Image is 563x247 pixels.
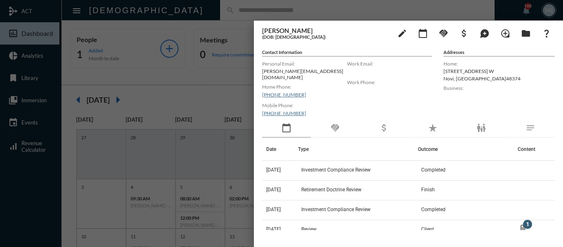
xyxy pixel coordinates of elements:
a: [PHONE_NUMBER] [262,92,306,98]
mat-icon: star_rate [428,123,438,133]
button: What If? [538,25,555,41]
p: [STREET_ADDRESS] W [443,68,555,74]
button: Archives [518,25,534,41]
mat-icon: handshake [439,28,448,38]
h5: (DOB: [DEMOGRAPHIC_DATA]) [262,34,390,40]
mat-icon: attach_money [379,123,389,133]
span: Completed [421,167,446,173]
button: Add Business [456,25,472,41]
h5: Contact Information [262,49,432,56]
span: [DATE] [266,187,281,193]
h5: Addresses [443,49,555,56]
span: [DATE] [266,167,281,173]
button: Add Introduction [497,25,514,41]
h3: [PERSON_NAME] [262,27,390,34]
mat-icon: question_mark [542,28,551,38]
th: Outcome [418,138,514,161]
label: Work Email: [347,61,432,67]
span: Client [421,226,434,232]
mat-icon: notes [525,123,535,133]
mat-icon: family_restroom [476,123,486,133]
span: Finish [421,187,435,193]
a: [PHONE_NUMBER] [262,110,306,116]
button: edit person [394,25,411,41]
mat-icon: edit [397,28,407,38]
th: Type [298,138,418,161]
mat-icon: loupe [500,28,510,38]
button: Add Mention [476,25,493,41]
label: Home: [443,61,555,67]
span: Review [301,226,317,232]
button: Add Commitment [435,25,452,41]
label: Personal Email: [262,61,347,67]
label: Home Phone: [262,84,347,90]
th: Date [262,138,298,161]
span: [DATE] [266,226,281,232]
span: [DATE] [266,207,281,212]
span: Completed [421,207,446,212]
label: Mobile Phone: [262,102,347,108]
p: Novi , [GEOGRAPHIC_DATA] 48374 [443,75,555,82]
span: Investment Compliance Review [301,167,371,173]
mat-icon: attach_money [459,28,469,38]
p: [PERSON_NAME][EMAIL_ADDRESS][DOMAIN_NAME] [262,68,347,80]
th: Content [514,138,555,161]
mat-icon: folder [521,28,531,38]
mat-icon: calendar_today [418,28,428,38]
span: Retirement Doctrine Review [301,187,361,193]
mat-icon: calendar_today [281,123,291,133]
mat-icon: Open Content List [518,224,528,234]
span: Investment Compliance Review [301,207,371,212]
label: Work Phone: [347,79,432,85]
button: Add meeting [415,25,431,41]
label: Business: [443,85,555,91]
mat-icon: handshake [330,123,340,133]
mat-icon: maps_ugc [480,28,490,38]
